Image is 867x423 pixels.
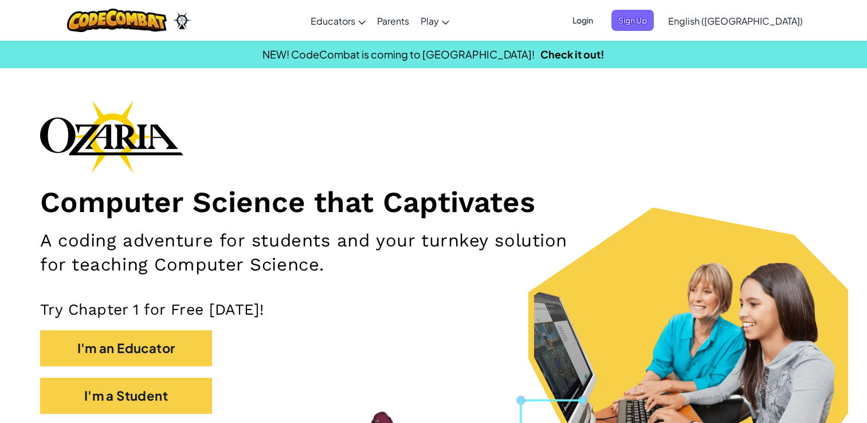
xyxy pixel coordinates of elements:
[67,9,167,32] img: CodeCombat logo
[305,5,371,36] a: Educators
[371,5,415,36] a: Parents
[40,330,212,366] button: I'm an Educator
[415,5,455,36] a: Play
[172,12,191,29] img: Ozaria
[40,378,212,414] button: I'm a Student
[662,5,809,36] a: English ([GEOGRAPHIC_DATA])
[611,10,654,31] button: Sign Up
[262,48,535,61] span: NEW! CodeCombat is coming to [GEOGRAPHIC_DATA]!
[311,15,355,27] span: Educators
[540,48,605,61] a: Check it out!
[566,10,600,31] button: Login
[668,15,803,27] span: English ([GEOGRAPHIC_DATA])
[40,185,827,220] h1: Computer Science that Captivates
[40,300,827,319] p: Try Chapter 1 for Free [DATE]!
[40,229,567,277] h2: A coding adventure for students and your turnkey solution for teaching Computer Science.
[421,15,439,27] span: Play
[40,100,183,173] img: Ozaria branding logo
